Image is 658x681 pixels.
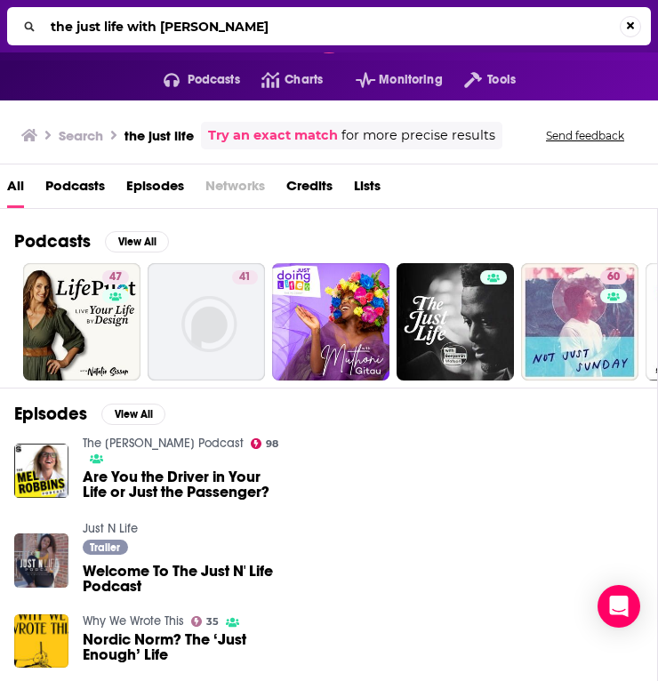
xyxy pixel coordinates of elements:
a: The Mel Robbins Podcast [83,436,244,451]
img: Welcome To The Just N' Life Podcast [14,533,68,588]
span: Monitoring [379,68,442,92]
span: Networks [205,172,265,208]
button: open menu [334,66,443,94]
span: 41 [239,268,251,286]
a: 98 [251,438,279,449]
a: Episodes [126,172,184,208]
img: Nordic Norm? The ‘Just Enough’ Life [14,614,68,669]
a: 60 [521,263,638,381]
a: 60 [600,270,627,284]
a: Welcome To The Just N' Life Podcast [83,564,285,594]
span: 98 [266,440,278,448]
button: open menu [443,66,516,94]
a: 35 [191,616,220,627]
a: Try an exact match [208,125,338,146]
a: 41 [148,263,265,381]
span: Trailer [90,542,120,553]
a: Charts [240,66,323,94]
a: 41 [232,270,258,284]
a: 47 [102,270,129,284]
h2: Episodes [14,403,87,425]
button: Send feedback [541,128,630,143]
a: Credits [286,172,333,208]
a: Are You the Driver in Your Life or Just the Passenger? [83,469,285,500]
h2: Podcasts [14,230,91,252]
input: Search... [44,12,620,41]
a: EpisodesView All [14,403,165,425]
a: Just N Life [83,521,138,536]
h3: Search [59,127,103,144]
span: Tools [487,68,516,92]
a: 47 [23,263,140,381]
button: View All [105,231,169,252]
button: open menu [142,66,240,94]
img: Are You the Driver in Your Life or Just the Passenger? [14,444,68,498]
a: Nordic Norm? The ‘Just Enough’ Life [83,632,285,662]
div: Open Intercom Messenger [598,585,640,628]
a: All [7,172,24,208]
span: 60 [607,268,620,286]
a: Podcasts [45,172,105,208]
span: for more precise results [341,125,495,146]
h3: the just life [124,127,194,144]
span: Podcasts [188,68,240,92]
a: Why We Wrote This [83,613,184,629]
button: View All [101,404,165,425]
span: Charts [285,68,323,92]
span: 47 [109,268,122,286]
a: PodcastsView All [14,230,169,252]
span: 35 [206,618,219,626]
a: Lists [354,172,381,208]
div: Search... [7,7,651,45]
